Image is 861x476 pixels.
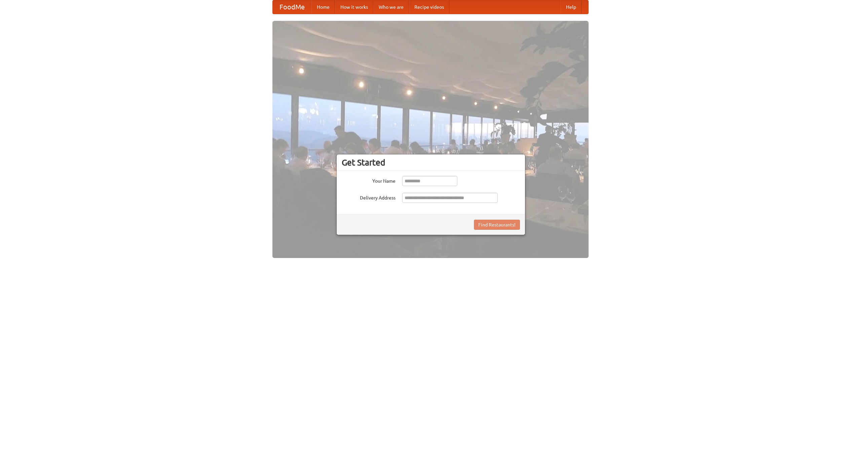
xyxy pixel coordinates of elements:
a: Who we are [373,0,409,14]
a: How it works [335,0,373,14]
a: Home [311,0,335,14]
a: Help [561,0,582,14]
button: Find Restaurants! [474,220,520,230]
a: Recipe videos [409,0,449,14]
label: Your Name [342,176,396,184]
a: FoodMe [273,0,311,14]
h3: Get Started [342,157,520,168]
label: Delivery Address [342,193,396,201]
